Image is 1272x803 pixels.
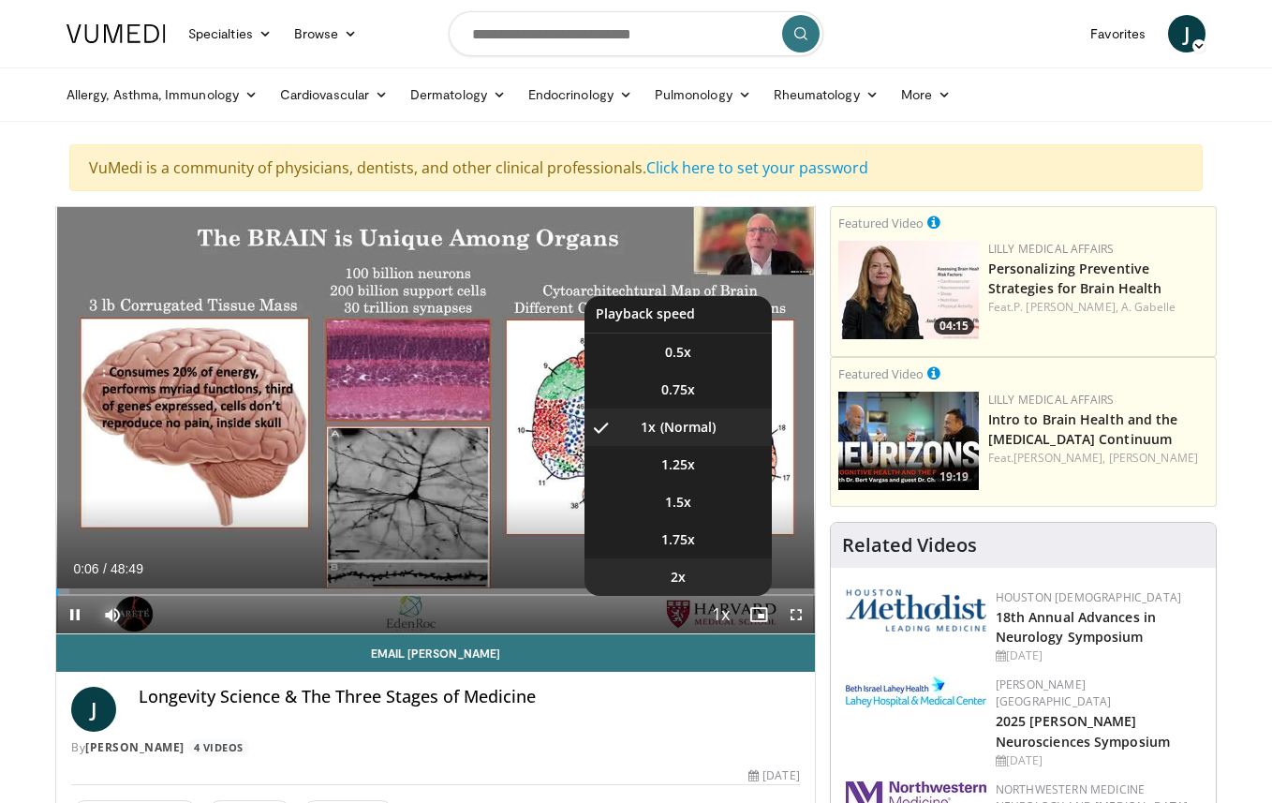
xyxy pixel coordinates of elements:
[643,76,762,113] a: Pulmonology
[661,455,695,474] span: 1.25x
[85,739,185,755] a: [PERSON_NAME]
[517,76,643,113] a: Endocrinology
[641,418,656,437] span: 1x
[56,207,815,634] video-js: Video Player
[665,493,691,512] span: 1.5x
[996,589,1181,605] a: Houston [DEMOGRAPHIC_DATA]
[1013,299,1118,315] a: P. [PERSON_NAME],
[838,241,979,339] a: 04:15
[671,568,686,587] span: 2x
[988,450,1208,467] div: Feat.
[838,215,924,231] small: Featured Video
[269,76,399,113] a: Cardiovascular
[1121,299,1176,315] a: A. Gabelle
[661,380,695,399] span: 0.75x
[1079,15,1157,52] a: Favorites
[838,392,979,490] img: a80fd508-2012-49d4-b73e-1d4e93549e78.png.150x105_q85_crop-smart_upscale.jpg
[934,468,974,485] span: 19:19
[661,530,695,549] span: 1.75x
[94,596,131,633] button: Mute
[73,561,98,576] span: 0:06
[56,596,94,633] button: Pause
[399,76,517,113] a: Dermatology
[1013,450,1105,466] a: [PERSON_NAME],
[996,752,1201,769] div: [DATE]
[748,767,799,784] div: [DATE]
[777,596,815,633] button: Fullscreen
[646,157,868,178] a: Click here to set your password
[846,677,986,707] img: e7977282-282c-4444-820d-7cc2733560fd.jpg.150x105_q85_autocrop_double_scale_upscale_version-0.2.jpg
[988,241,1115,257] a: Lilly Medical Affairs
[996,677,1112,709] a: [PERSON_NAME][GEOGRAPHIC_DATA]
[665,343,691,362] span: 0.5x
[996,712,1170,750] a: 2025 [PERSON_NAME] Neurosciences Symposium
[55,76,269,113] a: Allergy, Asthma, Immunology
[934,318,974,335] span: 04:15
[762,76,890,113] a: Rheumatology
[988,392,1115,408] a: Lilly Medical Affairs
[71,687,116,732] a: J
[838,241,979,339] img: c3be7821-a0a3-4187-927a-3bb177bd76b4.png.150x105_q85_crop-smart_upscale.jpg
[740,596,777,633] button: Enable picture-in-picture mode
[988,410,1178,448] a: Intro to Brain Health and the [MEDICAL_DATA] Continuum
[1168,15,1205,52] a: J
[996,608,1156,646] a: 18th Annual Advances in Neurology Symposium
[996,647,1201,664] div: [DATE]
[842,534,977,557] h4: Related Videos
[838,365,924,382] small: Featured Video
[111,561,143,576] span: 48:49
[103,561,107,576] span: /
[988,260,1162,297] a: Personalizing Preventive Strategies for Brain Health
[69,144,1203,191] div: VuMedi is a community of physicians, dentists, and other clinical professionals.
[67,24,166,43] img: VuMedi Logo
[838,392,979,490] a: 19:19
[988,299,1208,316] div: Feat.
[846,589,986,632] img: 5e4488cc-e109-4a4e-9fd9-73bb9237ee91.png.150x105_q85_autocrop_double_scale_upscale_version-0.2.png
[1109,450,1198,466] a: [PERSON_NAME]
[703,596,740,633] button: Playback Rate
[139,687,800,707] h4: Longevity Science & The Three Stages of Medicine
[56,634,815,672] a: Email [PERSON_NAME]
[283,15,369,52] a: Browse
[449,11,823,56] input: Search topics, interventions
[56,588,815,596] div: Progress Bar
[187,739,249,755] a: 4 Videos
[71,739,800,756] div: By
[890,76,962,113] a: More
[177,15,283,52] a: Specialties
